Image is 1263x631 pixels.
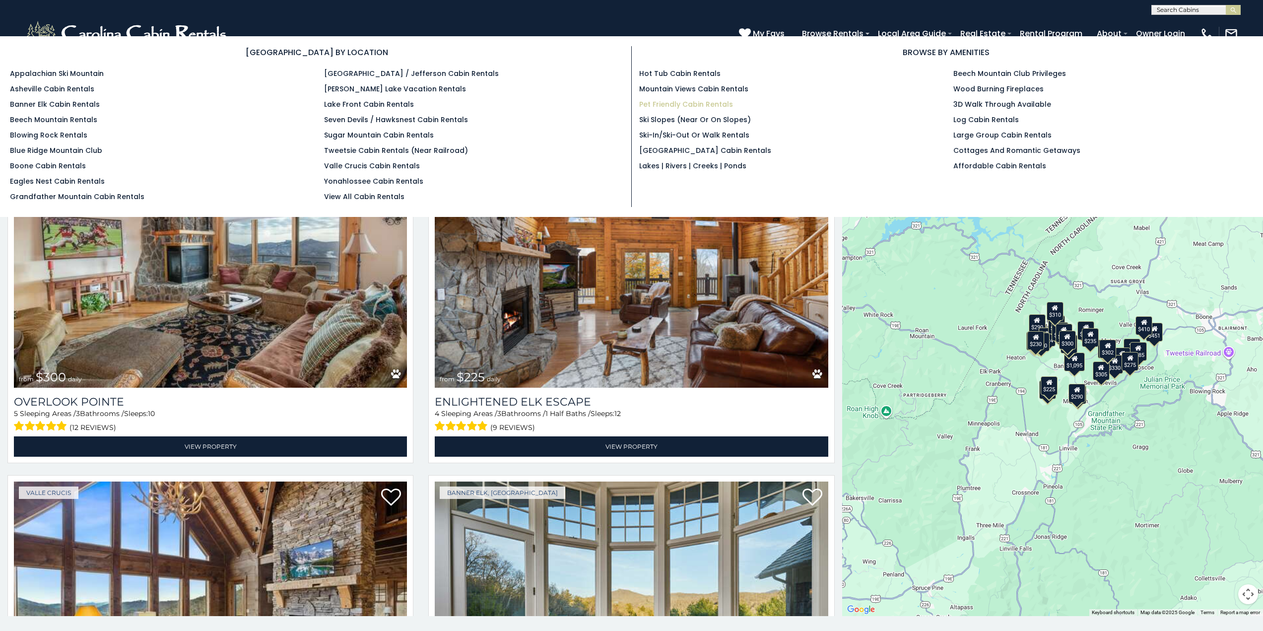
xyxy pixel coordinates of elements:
div: $350 [1069,385,1086,404]
a: Valle Crucis Cabin Rentals [324,161,420,171]
a: Banner Elk, [GEOGRAPHIC_DATA] [440,487,565,499]
a: View Property [435,436,828,457]
a: Lake Front Cabin Rentals [324,99,414,109]
div: $460 [1052,322,1068,341]
a: View Property [14,436,407,457]
span: 5 [14,409,18,418]
a: My Favs [739,27,787,40]
a: Rental Program [1015,25,1087,42]
a: Add to favorites [381,488,401,508]
a: Yonahlossee Cabin Rentals [324,176,423,186]
a: Beech Mountain Club Privileges [953,69,1066,78]
a: Ski-in/Ski-Out or Walk Rentals [639,130,749,140]
a: Owner Login [1131,25,1190,42]
a: View All Cabin Rentals [324,192,404,202]
div: $290 [1029,314,1046,333]
a: Large Group Cabin Rentals [953,130,1052,140]
span: (12 reviews) [69,421,116,434]
a: Grandfather Mountain Cabin Rentals [10,192,144,202]
a: Banner Elk Cabin Rentals [10,99,100,109]
a: Blue Ridge Mountain Club [10,145,102,155]
span: daily [487,375,501,383]
a: 3D Walk Through Available [953,99,1051,109]
a: Sugar Mountain Cabin Rentals [324,130,434,140]
a: Beech Mountain Rentals [10,115,97,125]
a: Overlook Pointe from $300 daily [14,124,407,388]
img: White-1-2.png [25,19,231,49]
span: My Favs [753,27,785,40]
a: Tweetsie Cabin Rentals (Near Railroad) [324,145,468,155]
a: Open this area in Google Maps (opens a new window) [845,603,877,616]
span: 4 [435,409,439,418]
span: daily [68,375,82,383]
a: Valle Crucis [19,487,78,499]
span: 10 [148,409,155,418]
a: [GEOGRAPHIC_DATA] Cabin Rentals [639,145,771,155]
div: $400 [1124,338,1140,357]
a: Enlightened Elk Escape [435,395,828,409]
img: Overlook Pointe [14,124,407,388]
h3: [GEOGRAPHIC_DATA] BY LOCATION [10,46,624,59]
div: $235 [1077,321,1094,340]
a: About [1092,25,1127,42]
a: Add to favorites [802,488,822,508]
a: Boone Cabin Rentals [10,161,86,171]
div: $355 [1039,380,1056,399]
a: Eagles Nest Cabin Rentals [10,176,105,186]
div: $275 [1098,340,1115,358]
a: Log Cabin Rentals [953,115,1019,125]
div: $170 [1061,334,1077,353]
div: $300 [1059,331,1075,350]
a: Lakes | Rivers | Creeks | Ponds [639,161,746,171]
span: 3 [76,409,80,418]
span: $300 [36,370,66,384]
div: $230 [1027,331,1044,350]
div: $330 [1106,355,1123,374]
span: Map data ©2025 Google [1140,610,1195,615]
span: 3 [497,409,501,418]
a: Hot Tub Cabin Rentals [639,69,721,78]
div: $305 [1093,361,1110,380]
a: Pet Friendly Cabin Rentals [639,99,733,109]
a: Blowing Rock Rentals [10,130,87,140]
a: Browse Rentals [797,25,868,42]
span: (9 reviews) [490,421,535,434]
div: Sleeping Areas / Bathrooms / Sleeps: [14,409,407,434]
a: [PERSON_NAME] Lake Vacation Rentals [324,84,466,94]
a: Seven Devils / Hawksnest Cabin Rentals [324,115,468,125]
div: $225 [1041,376,1058,395]
a: Asheville Cabin Rentals [10,84,94,94]
div: $305 [1026,332,1043,351]
img: mail-regular-white.png [1224,27,1238,41]
div: $400 [1114,347,1130,366]
div: $485 [1130,342,1147,360]
a: Real Estate [955,25,1010,42]
a: Cottages and Romantic Getaways [953,145,1080,155]
div: Sleeping Areas / Bathrooms / Sleeps: [435,409,828,434]
h3: BROWSE BY AMENITIES [639,46,1254,59]
a: Enlightened Elk Escape from $225 daily [435,124,828,388]
div: $570 [1055,323,1072,342]
a: Mountain Views Cabin Rentals [639,84,748,94]
a: Ski Slopes (Near or On Slopes) [639,115,751,125]
a: Overlook Pointe [14,395,407,409]
div: $424 [1038,328,1055,347]
a: Wood Burning Fireplaces [953,84,1044,94]
div: $275 [1122,351,1138,370]
a: Appalachian Ski Mountain [10,69,104,78]
img: phone-regular-white.png [1200,27,1214,41]
button: Keyboard shortcuts [1092,609,1134,616]
span: 1 Half Baths / [545,409,591,418]
a: Report a map error [1220,610,1260,615]
img: Google [845,603,877,616]
a: Terms [1200,610,1214,615]
div: $302 [1099,339,1116,358]
span: $225 [457,370,485,384]
div: $535 [1048,315,1064,334]
div: $310 [1047,301,1064,320]
div: $290 [1068,383,1085,402]
a: [GEOGRAPHIC_DATA] / Jefferson Cabin Rentals [324,69,499,78]
div: $1,095 [1064,352,1085,371]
